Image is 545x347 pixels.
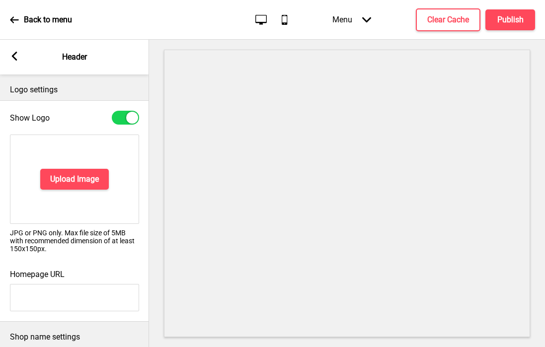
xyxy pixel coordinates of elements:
h4: Publish [497,14,524,25]
p: Shop name settings [10,332,139,343]
p: Logo settings [10,84,139,95]
h4: Clear Cache [427,14,469,25]
p: Header [62,52,87,63]
p: JPG or PNG only. Max file size of 5MB with recommended dimension of at least 150x150px. [10,229,139,253]
button: Publish [485,9,535,30]
p: Back to menu [24,14,72,25]
button: Upload Image [40,169,109,190]
button: Clear Cache [416,8,480,31]
a: Back to menu [10,6,72,33]
label: Homepage URL [10,270,65,279]
h4: Upload Image [50,174,99,185]
label: Show Logo [10,113,50,123]
div: Menu [322,5,381,34]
